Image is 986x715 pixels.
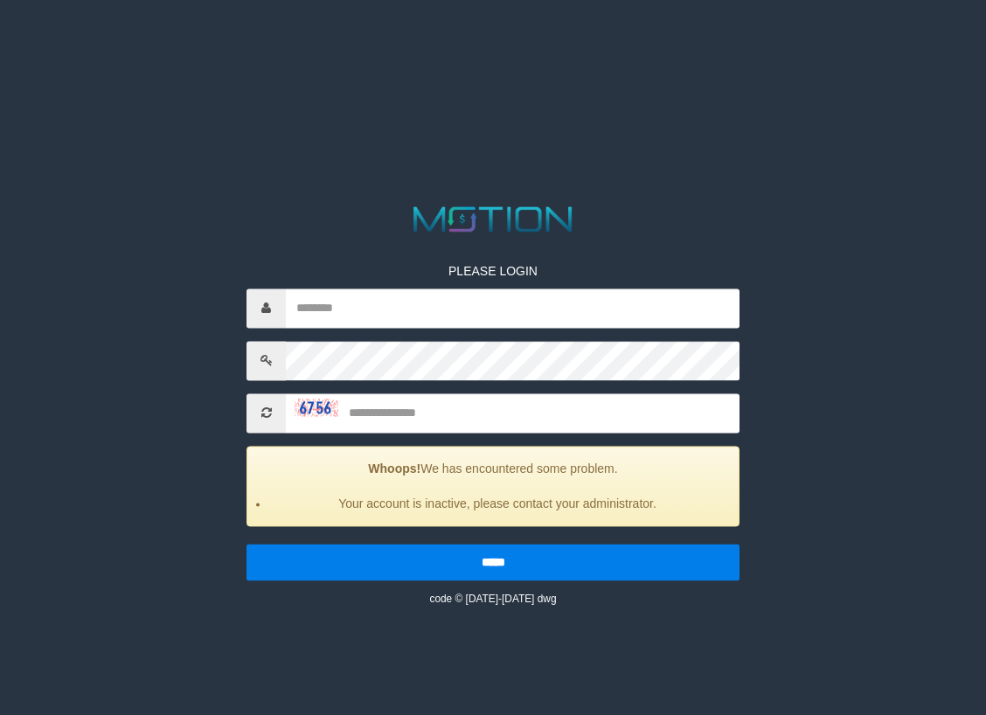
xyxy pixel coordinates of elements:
[295,399,338,417] img: captcha
[269,495,726,512] li: Your account is inactive, please contact your administrator.
[368,462,420,476] strong: Whoops!
[246,262,739,280] p: PLEASE LOGIN
[429,593,556,605] small: code © [DATE]-[DATE] dwg
[406,202,579,236] img: MOTION_logo.png
[246,446,739,526] div: We has encountered some problem.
